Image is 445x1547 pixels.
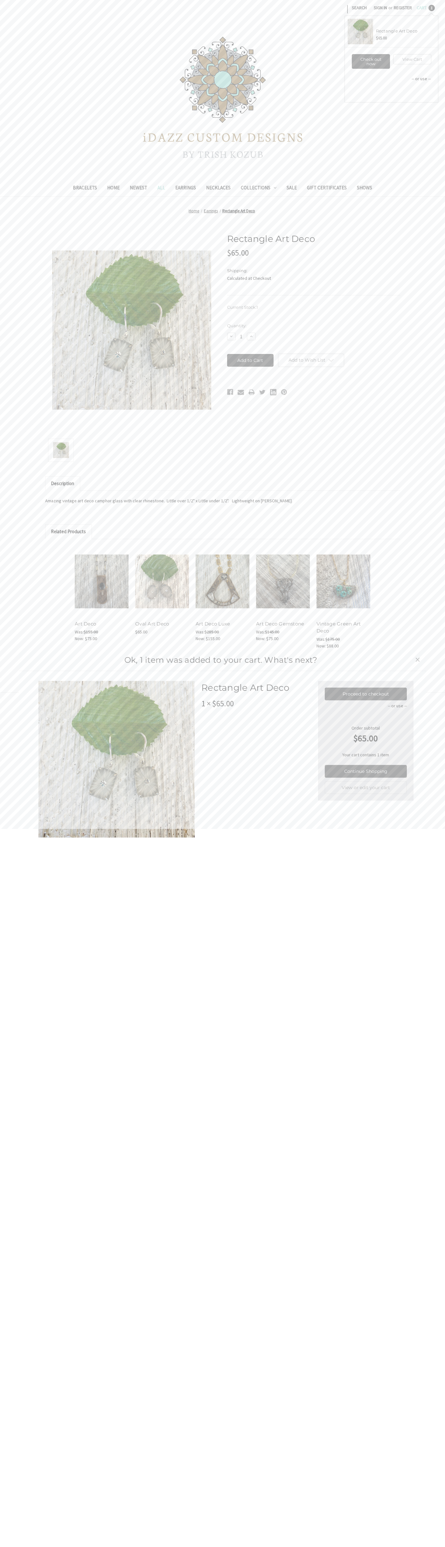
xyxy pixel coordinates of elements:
[352,75,431,82] p: -- or use --
[376,28,418,33] a: Rectangle Art Deco
[68,181,102,196] a: Bracelets
[428,5,435,11] span: 1
[327,643,339,649] span: $88.00
[415,653,420,666] span: ×
[256,629,310,635] div: Was:
[75,636,84,641] span: Now:
[256,636,265,641] span: Now:
[45,525,92,539] a: Related Products
[227,275,400,282] dd: Calculated at Checkout
[325,688,407,700] a: Proceed to checkout
[135,629,147,635] span: $65.00
[393,54,431,64] a: View Cart
[289,357,325,363] span: Add to Wish List
[316,621,361,634] a: Vintage Green Art Deco
[189,208,199,214] a: Home
[102,181,125,196] a: Home
[206,636,220,641] span: $155.00
[75,629,129,635] div: Was:
[227,323,400,329] label: Quantity:
[135,621,169,627] a: Oval Art Deco
[236,181,282,196] a: Collections
[45,208,400,214] nav: Breadcrumb
[45,498,400,504] p: Amazing vintage art deco camphor glass with clear rhinestone. Little over 1/2" x Little under 1/2...
[316,546,370,617] a: Vintage Green Art Deco
[227,268,399,274] dt: Shipping:
[29,654,413,666] h2: Ok, 1 item was added to your cart. What's next?
[316,643,326,649] span: Now:
[302,181,352,196] a: Gift Certificates
[75,621,96,627] a: Art Deco
[227,354,274,367] input: Add to Cart
[325,731,407,745] strong: $65.00
[196,555,249,608] img: Art Deco Luxe
[135,555,189,608] img: Oval Art Deco
[143,37,302,158] img: iDazz Custom Designs
[346,3,348,15] li: |
[282,181,302,196] a: Sale
[125,181,152,196] a: Newest
[316,555,370,608] img: Vintage Green Art Deco
[316,636,370,643] div: Was:
[278,354,344,367] a: Add to Wish List
[256,305,258,310] span: 1
[75,555,129,608] img: Art Deco
[201,698,311,710] div: 1 × $65.00
[256,621,304,627] a: Art Deco Gemstone
[352,54,390,69] a: Check out now
[45,477,80,491] a: Description
[204,208,218,214] a: Earrings
[376,35,387,41] span: $65.00
[256,546,310,617] a: Art Deco Gemstone
[222,208,255,214] a: Rectangle Art Deco
[196,546,249,617] a: Art Deco Luxe
[227,248,249,258] span: $65.00
[53,440,69,461] img: Rectangle Art Deco
[201,181,236,196] a: Necklaces
[325,636,340,642] span: $175.00
[352,181,377,196] a: Shows
[413,654,423,665] a: Close
[266,636,278,641] span: $75.00
[38,681,195,837] img: Rectangle Art Deco
[205,629,219,635] span: $285.00
[201,681,311,694] h4: Rectangle Art Deco
[417,5,427,11] span: Cart
[52,251,211,410] img: Rectangle Art Deco
[75,546,129,617] a: Art Deco
[196,636,205,641] span: Now:
[196,629,249,635] div: Was:
[152,181,170,196] a: All
[388,4,393,11] span: or
[325,725,407,745] div: Order subtotal
[84,629,98,635] span: $155.00
[227,232,400,245] h1: Rectangle Art Deco
[265,629,279,635] span: $145.00
[325,703,407,709] p: -- or use --
[348,19,373,44] img: Rectangle Art Deco
[85,636,97,641] span: $75.00
[325,752,407,758] p: Your cart contains 1 item
[325,765,407,778] a: Continue Shopping
[135,546,189,617] a: Oval Art Deco
[170,181,201,196] a: Earrings
[325,781,407,794] a: View or edit your cart
[256,555,310,608] img: Art Deco Gemstone
[196,621,230,627] a: Art Deco Luxe
[227,304,400,311] label: Current Stock:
